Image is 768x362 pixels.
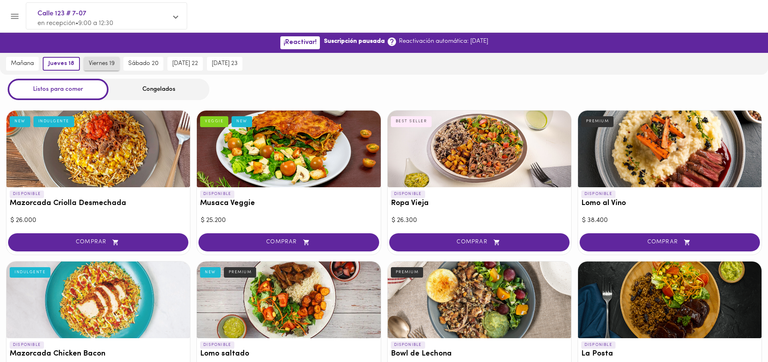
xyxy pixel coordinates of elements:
[33,116,74,127] div: INDULGENTE
[209,239,369,246] span: COMPRAR
[392,216,567,225] div: $ 26.300
[388,111,571,187] div: Ropa Vieja
[197,262,380,338] div: Lomo saltado
[197,111,380,187] div: Musaca Veggie
[200,190,234,198] p: DISPONIBLE
[581,190,616,198] p: DISPONIBLE
[10,199,187,208] h3: Mazorcada Criolla Desmechada
[6,57,39,71] button: mañana
[18,239,178,246] span: COMPRAR
[109,79,209,100] div: Congelados
[224,267,257,278] div: PREMIUM
[578,111,762,187] div: Lomo al Vino
[391,116,432,127] div: BEST SELLER
[324,37,385,46] b: Suscripción pausada
[128,60,159,67] span: sábado 20
[48,60,74,67] span: jueves 18
[212,60,238,67] span: [DATE] 23
[280,36,320,49] button: ¡Reactivar!
[232,116,252,127] div: NEW
[201,216,376,225] div: $ 25.200
[284,39,317,46] span: ¡Reactivar!
[200,116,228,127] div: VEGGIE
[581,341,616,349] p: DISPONIBLE
[38,8,167,19] span: Calle 123 # 7-07
[391,267,424,278] div: PREMIUM
[89,60,115,67] span: viernes 19
[207,57,242,71] button: [DATE] 23
[582,216,758,225] div: $ 38.400
[8,233,188,251] button: COMPRAR
[11,60,34,67] span: mañana
[200,199,377,208] h3: Musaca Veggie
[581,116,614,127] div: PREMIUM
[10,267,50,278] div: INDULGENTE
[43,57,80,71] button: jueves 18
[167,57,203,71] button: [DATE] 22
[38,20,113,27] span: en recepción • 9:00 a 12:30
[391,341,425,349] p: DISPONIBLE
[391,190,425,198] p: DISPONIBLE
[200,341,234,349] p: DISPONIBLE
[581,350,758,358] h3: La Posta
[5,6,25,26] button: Menu
[123,57,163,71] button: sábado 20
[200,350,377,358] h3: Lomo saltado
[578,262,762,338] div: La Posta
[391,350,568,358] h3: Bowl de Lechona
[200,267,221,278] div: NEW
[388,262,571,338] div: Bowl de Lechona
[172,60,198,67] span: [DATE] 22
[10,116,30,127] div: NEW
[391,199,568,208] h3: Ropa Vieja
[6,111,190,187] div: Mazorcada Criolla Desmechada
[84,57,119,71] button: viernes 19
[721,315,760,354] iframe: Messagebird Livechat Widget
[590,239,750,246] span: COMPRAR
[10,341,44,349] p: DISPONIBLE
[6,262,190,338] div: Mazorcada Chicken Bacon
[198,233,379,251] button: COMPRAR
[399,37,488,46] p: Reactivación automática: [DATE]
[10,350,187,358] h3: Mazorcada Chicken Bacon
[10,216,186,225] div: $ 26.000
[580,233,760,251] button: COMPRAR
[10,190,44,198] p: DISPONIBLE
[399,239,559,246] span: COMPRAR
[8,79,109,100] div: Listos para comer
[389,233,570,251] button: COMPRAR
[581,199,758,208] h3: Lomo al Vino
